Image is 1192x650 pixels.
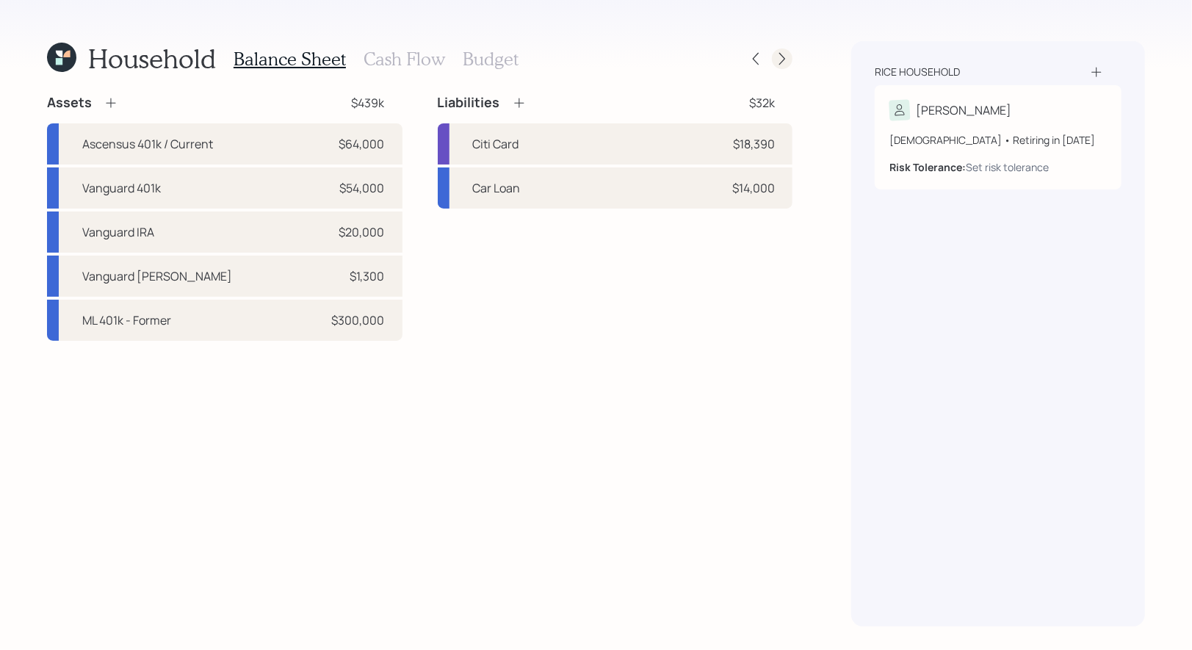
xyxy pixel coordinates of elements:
[916,101,1011,119] div: [PERSON_NAME]
[350,267,385,285] div: $1,300
[234,48,346,70] h3: Balance Sheet
[82,135,213,153] div: Ascensus 401k / Current
[473,179,521,197] div: Car Loan
[340,179,385,197] div: $54,000
[733,135,775,153] div: $18,390
[82,311,171,329] div: ML 401k - Former
[82,179,161,197] div: Vanguard 401k
[332,311,385,329] div: $300,000
[473,135,519,153] div: Citi Card
[352,94,385,112] div: $439k
[82,267,232,285] div: Vanguard [PERSON_NAME]
[966,159,1049,175] div: Set risk tolerance
[749,94,775,112] div: $32k
[339,135,385,153] div: $64,000
[364,48,445,70] h3: Cash Flow
[889,132,1107,148] div: [DEMOGRAPHIC_DATA] • Retiring in [DATE]
[732,179,775,197] div: $14,000
[463,48,519,70] h3: Budget
[889,160,966,174] b: Risk Tolerance:
[875,65,960,79] div: Rice household
[88,43,216,74] h1: Household
[339,223,385,241] div: $20,000
[82,223,154,241] div: Vanguard IRA
[438,95,500,111] h4: Liabilities
[47,95,92,111] h4: Assets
